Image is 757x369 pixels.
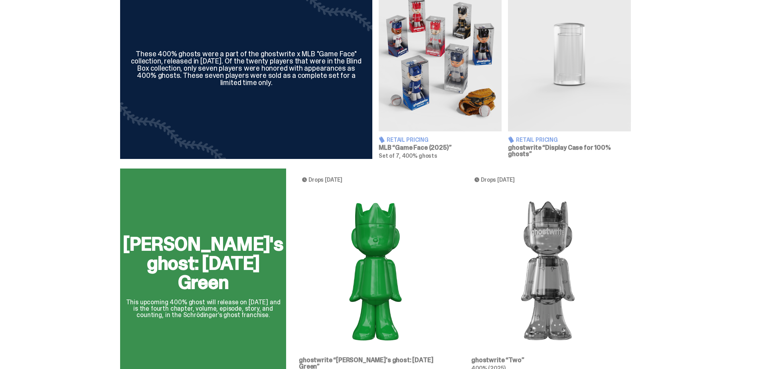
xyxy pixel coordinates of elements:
[471,357,625,363] h3: ghostwrite “Two”
[123,299,283,318] p: This upcoming 400% ghost will release on [DATE] and is the fourth chapter, volume, episode, story...
[379,145,502,151] h3: MLB “Game Face (2025)”
[508,145,631,157] h3: ghostwrite “Display Case for 100% ghosts”
[130,50,363,86] div: These 400% ghosts were a part of the ghostwrite x MLB "Game Face" collection, released in [DATE]....
[308,177,342,183] span: Drops [DATE]
[379,152,437,159] span: Set of 7, 400% ghosts
[123,234,283,292] h2: [PERSON_NAME]'s ghost: [DATE] Green
[387,137,429,143] span: Retail Pricing
[471,191,625,351] img: Two
[516,137,558,143] span: Retail Pricing
[299,191,452,351] img: Schrödinger's ghost: Sunday Green
[481,177,515,183] span: Drops [DATE]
